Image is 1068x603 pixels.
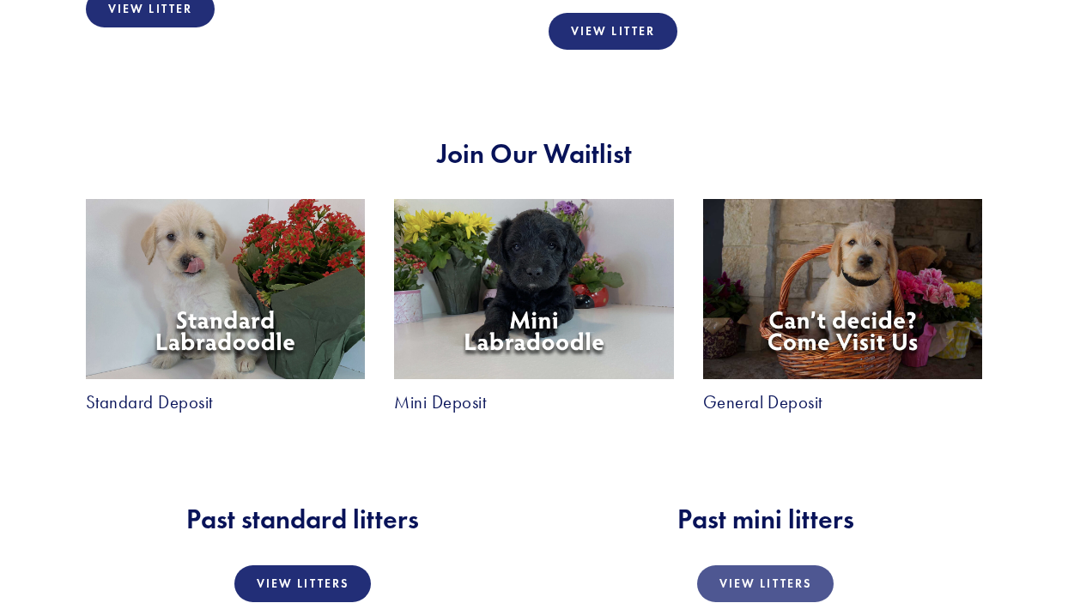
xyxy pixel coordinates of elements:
a: View Litters [234,565,371,602]
h2: Past standard litters [86,503,519,535]
a: View Litters [697,565,834,602]
img: General Deposit [703,199,982,380]
img: Mini Deposit [394,199,673,380]
a: Mini Deposit [394,394,486,412]
a: Standard Deposit [86,394,213,412]
h2: Join Our Waitlist [86,137,982,170]
img: Standard Deposit [86,199,365,380]
a: View Litter [549,13,677,50]
h2: Past mini litters [549,503,982,535]
a: General Deposit [703,394,822,412]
